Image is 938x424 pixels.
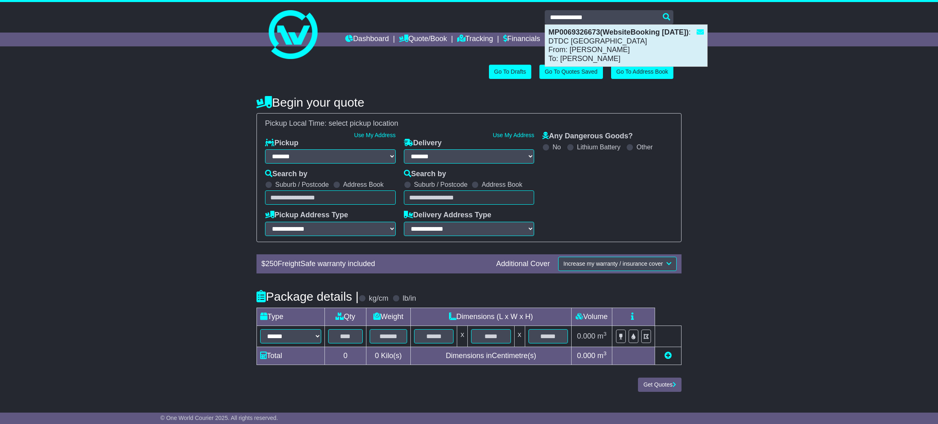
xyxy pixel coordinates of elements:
[354,132,396,138] a: Use My Address
[265,170,307,179] label: Search by
[257,260,492,269] div: $ FreightSafe warranty included
[636,143,653,151] label: Other
[514,326,525,347] td: x
[414,181,468,188] label: Suburb / Postcode
[539,65,603,79] a: Go To Quotes Saved
[257,347,325,365] td: Total
[603,331,607,337] sup: 3
[257,308,325,326] td: Type
[329,119,398,127] span: select pickup location
[369,294,388,303] label: kg/cm
[563,260,663,267] span: Increase my warranty / insurance cover
[664,352,672,360] a: Add new item
[545,25,707,66] div: : DTDC [GEOGRAPHIC_DATA] From: [PERSON_NAME] To: [PERSON_NAME]
[577,352,595,360] span: 0.000
[410,308,571,326] td: Dimensions (L x W x H)
[597,352,607,360] span: m
[493,132,534,138] a: Use My Address
[399,33,447,46] a: Quote/Book
[542,132,633,141] label: Any Dangerous Goods?
[275,181,329,188] label: Suburb / Postcode
[457,326,468,347] td: x
[261,119,677,128] div: Pickup Local Time:
[345,33,389,46] a: Dashboard
[558,257,677,271] button: Increase my warranty / insurance cover
[160,415,278,421] span: © One World Courier 2025. All rights reserved.
[482,181,522,188] label: Address Book
[265,260,278,268] span: 250
[403,294,416,303] label: lb/in
[256,290,359,303] h4: Package details |
[404,139,442,148] label: Delivery
[577,332,595,340] span: 0.000
[265,211,348,220] label: Pickup Address Type
[343,181,384,188] label: Address Book
[325,308,366,326] td: Qty
[457,33,493,46] a: Tracking
[325,347,366,365] td: 0
[492,260,554,269] div: Additional Cover
[375,352,379,360] span: 0
[577,143,620,151] label: Lithium Battery
[404,211,491,220] label: Delivery Address Type
[548,28,688,36] strong: MP0069326673(WebsiteBooking [DATE])
[603,350,607,356] sup: 3
[265,139,298,148] label: Pickup
[256,96,682,109] h4: Begin your quote
[611,65,673,79] a: Go To Address Book
[366,347,410,365] td: Kilo(s)
[410,347,571,365] td: Dimensions in Centimetre(s)
[489,65,531,79] a: Go To Drafts
[366,308,410,326] td: Weight
[571,308,612,326] td: Volume
[552,143,561,151] label: No
[503,33,540,46] a: Financials
[638,378,682,392] button: Get Quotes
[404,170,446,179] label: Search by
[597,332,607,340] span: m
